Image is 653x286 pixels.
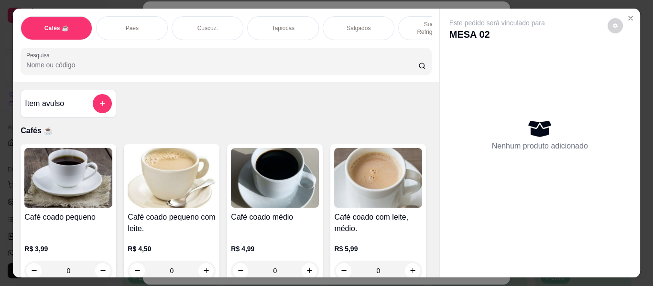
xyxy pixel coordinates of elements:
[231,244,319,254] p: R$ 4,99
[95,263,110,278] button: increase-product-quantity
[44,24,69,32] p: Cafés ☕
[334,148,422,208] img: product-image
[21,125,431,137] p: Cafés ☕
[347,24,370,32] p: Salgados
[198,263,214,278] button: increase-product-quantity
[231,148,319,208] img: product-image
[26,51,53,59] label: Pesquisa
[406,21,462,36] p: Sucos e Refrigerantes
[336,263,351,278] button: decrease-product-quantity
[623,11,638,26] button: Close
[128,148,216,208] img: product-image
[24,148,112,208] img: product-image
[492,140,588,152] p: Nenhum produto adicionado
[405,263,420,278] button: increase-product-quantity
[302,263,317,278] button: increase-product-quantity
[449,18,545,28] p: Este pedido será vinculado para
[126,24,139,32] p: Pães
[128,244,216,254] p: R$ 4,50
[334,212,422,234] h4: Café coado com leite, médio.
[93,94,112,113] button: add-separate-item
[449,28,545,41] p: MESA 02
[128,212,216,234] h4: Café coado pequeno com leite.
[334,244,422,254] p: R$ 5,99
[233,263,248,278] button: decrease-product-quantity
[130,263,145,278] button: decrease-product-quantity
[608,18,623,33] button: decrease-product-quantity
[231,212,319,223] h4: Café coado médio
[26,60,418,70] input: Pesquisa
[26,263,42,278] button: decrease-product-quantity
[25,98,64,109] h4: Item avulso
[24,212,112,223] h4: Café coado pequeno
[272,24,294,32] p: Tapiocas
[197,24,218,32] p: Cuscuz.
[24,244,112,254] p: R$ 3,99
